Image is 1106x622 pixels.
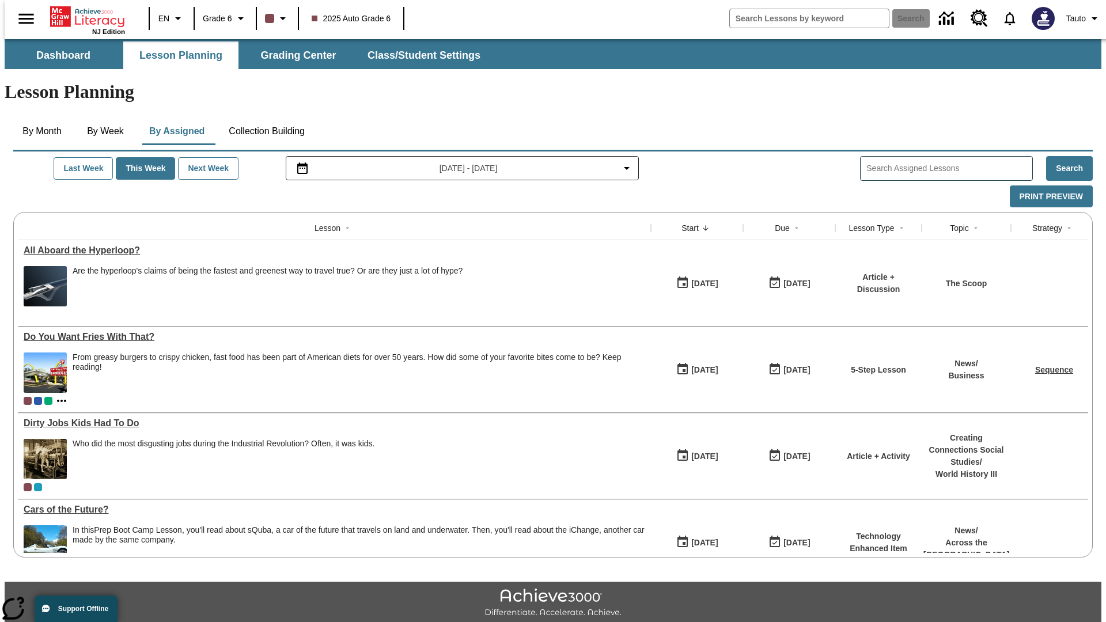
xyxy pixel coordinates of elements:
[969,221,983,235] button: Sort
[691,449,718,464] div: [DATE]
[730,9,889,28] input: search field
[1046,156,1093,181] button: Search
[34,483,42,491] div: 2025 Auto Grade 11
[927,468,1005,480] p: World History III
[440,162,498,175] span: [DATE] - [DATE]
[484,589,622,618] img: Achieve3000 Differentiate Accelerate Achieve
[790,221,804,235] button: Sort
[241,41,356,69] button: Grading Center
[50,5,125,28] a: Home
[927,432,1005,468] p: Creating Connections Social Studies /
[923,525,1010,537] p: News /
[699,221,713,235] button: Sort
[932,3,964,35] a: Data Center
[24,352,67,393] img: One of the first McDonald's stores, with the iconic red sign and golden arches.
[73,266,463,276] div: Are the hyperloop's claims of being the fastest and greenest way to travel true? Or are they just...
[92,28,125,35] span: NJ Edition
[24,525,67,566] img: High-tech automobile treading water.
[9,2,43,36] button: Open side menu
[77,117,134,145] button: By Week
[116,157,175,180] button: This Week
[672,272,722,294] button: 07/21/25: First time the lesson was available
[123,41,238,69] button: Lesson Planning
[783,536,810,550] div: [DATE]
[841,530,916,555] p: Technology Enhanced Item
[24,418,645,428] a: Dirty Jobs Kids Had To Do, Lessons
[681,222,699,234] div: Start
[1032,222,1062,234] div: Strategy
[764,359,814,381] button: 07/20/26: Last day the lesson can be accessed
[73,439,375,479] span: Who did the most disgusting jobs during the Industrial Revolution? Often, it was kids.
[54,157,113,180] button: Last Week
[34,397,42,405] div: OL 2025 Auto Grade 7
[260,8,294,29] button: Class color is dark brown. Change class color
[44,397,52,405] div: 2025 Auto Grade 4
[1062,221,1076,235] button: Sort
[24,439,67,479] img: Black and white photo of two young boys standing on a piece of heavy machinery
[691,363,718,377] div: [DATE]
[368,49,480,62] span: Class/Student Settings
[198,8,252,29] button: Grade: Grade 6, Select a grade
[35,596,118,622] button: Support Offline
[291,161,634,175] button: Select the date range menu item
[866,160,1032,177] input: Search Assigned Lessons
[923,537,1010,561] p: Across the [GEOGRAPHIC_DATA]
[948,370,984,382] p: Business
[895,221,908,235] button: Sort
[260,49,336,62] span: Grading Center
[153,8,190,29] button: Language: EN, Select a language
[58,605,108,613] span: Support Offline
[140,117,214,145] button: By Assigned
[691,536,718,550] div: [DATE]
[1066,13,1086,25] span: Tauto
[1010,185,1093,208] button: Print Preview
[841,271,916,295] p: Article + Discussion
[312,13,391,25] span: 2025 Auto Grade 6
[24,397,32,405] div: Current Class
[73,352,645,393] div: From greasy burgers to crispy chicken, fast food has been part of American diets for over 50 year...
[783,363,810,377] div: [DATE]
[73,525,645,545] div: In this
[73,525,645,544] testabrev: Prep Boot Camp Lesson, you'll read about sQuba, a car of the future that travels on land and unde...
[24,266,67,306] img: Artist rendering of Hyperloop TT vehicle entering a tunnel
[672,445,722,467] button: 07/11/25: First time the lesson was available
[775,222,790,234] div: Due
[24,505,645,515] a: Cars of the Future? , Lessons
[5,81,1101,103] h1: Lesson Planning
[764,532,814,553] button: 08/01/26: Last day the lesson can be accessed
[948,358,984,370] p: News /
[849,222,894,234] div: Lesson Type
[73,266,463,306] div: Are the hyperloop's claims of being the fastest and greenest way to travel true? Or are they just...
[24,483,32,491] div: Current Class
[672,359,722,381] button: 07/14/25: First time the lesson was available
[219,117,314,145] button: Collection Building
[5,41,491,69] div: SubNavbar
[6,41,121,69] button: Dashboard
[358,41,490,69] button: Class/Student Settings
[620,161,634,175] svg: Collapse Date Range Filter
[158,13,169,25] span: EN
[24,332,645,342] a: Do You Want Fries With That?, Lessons
[950,222,969,234] div: Topic
[764,445,814,467] button: 11/30/25: Last day the lesson can be accessed
[783,449,810,464] div: [DATE]
[203,13,232,25] span: Grade 6
[178,157,238,180] button: Next Week
[946,278,987,290] p: The Scoop
[24,505,645,515] div: Cars of the Future?
[36,49,90,62] span: Dashboard
[73,525,645,566] div: In this Prep Boot Camp Lesson, you'll read about sQuba, a car of the future that travels on land ...
[73,352,645,372] div: From greasy burgers to crispy chicken, fast food has been part of American diets for over 50 year...
[1025,3,1062,33] button: Select a new avatar
[1035,365,1073,374] a: Sequence
[851,364,906,376] p: 5-Step Lesson
[73,439,375,449] div: Who did the most disgusting jobs during the Industrial Revolution? Often, it was kids.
